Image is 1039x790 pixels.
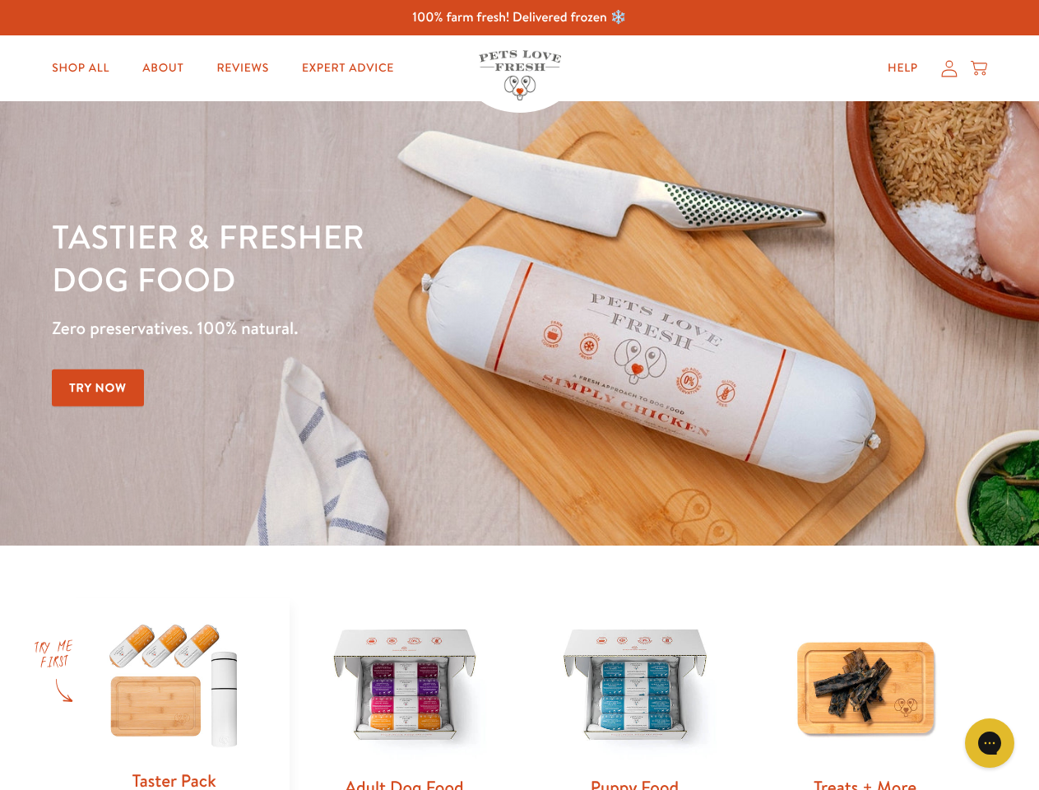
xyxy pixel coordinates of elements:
[52,215,675,300] h1: Tastier & fresher dog food
[52,369,144,407] a: Try Now
[52,314,675,343] p: Zero preservatives. 100% natural.
[874,52,931,85] a: Help
[479,50,561,100] img: Pets Love Fresh
[289,52,407,85] a: Expert Advice
[203,52,281,85] a: Reviews
[39,52,123,85] a: Shop All
[957,713,1023,774] iframe: Gorgias live chat messenger
[129,52,197,85] a: About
